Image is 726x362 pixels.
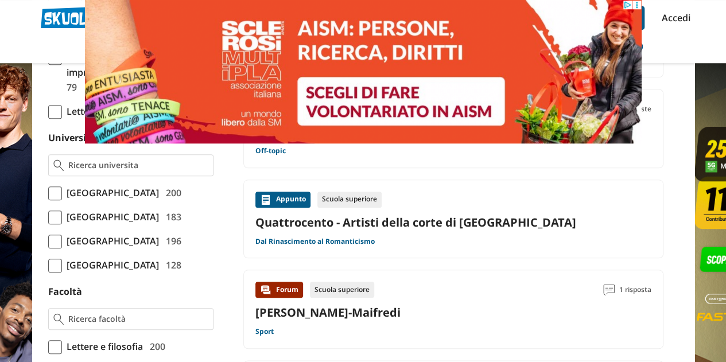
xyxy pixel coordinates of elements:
a: Quattrocento - Artisti della corte di [GEOGRAPHIC_DATA] [255,215,651,230]
a: Sport [255,327,274,336]
span: Economia e gestione delle imprese [62,50,213,80]
label: Facoltà [48,285,82,298]
img: Ricerca universita [53,159,64,171]
div: Appunto [255,192,310,208]
img: Commenti lettura [603,284,615,295]
img: Appunti contenuto [260,194,271,205]
div: Scuola superiore [317,192,382,208]
span: [GEOGRAPHIC_DATA] [62,258,159,273]
span: [GEOGRAPHIC_DATA] [62,185,159,200]
input: Ricerca facoltà [68,313,208,325]
img: Forum contenuto [260,284,271,295]
span: [GEOGRAPHIC_DATA] [62,233,159,248]
span: 200 [161,185,181,200]
img: Ricerca facoltà [53,313,64,325]
span: Letteratura italiana [62,104,150,119]
span: 128 [161,258,181,273]
input: Ricerca universita [68,159,208,171]
a: Accedi [662,6,686,30]
span: 200 [145,339,165,354]
a: Dal Rinascimento al Romanticismo [255,237,375,246]
span: Lettere e filosofia [62,339,143,354]
a: Off-topic [255,146,286,155]
div: Scuola superiore [310,282,374,298]
span: 1 risposta [619,282,651,298]
span: 79 [62,80,77,95]
label: Università [48,131,96,144]
span: 183 [161,209,181,224]
span: [GEOGRAPHIC_DATA] [62,209,159,224]
div: Forum [255,282,303,298]
a: [PERSON_NAME]-Maifredi [255,305,401,320]
span: 196 [161,233,181,248]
